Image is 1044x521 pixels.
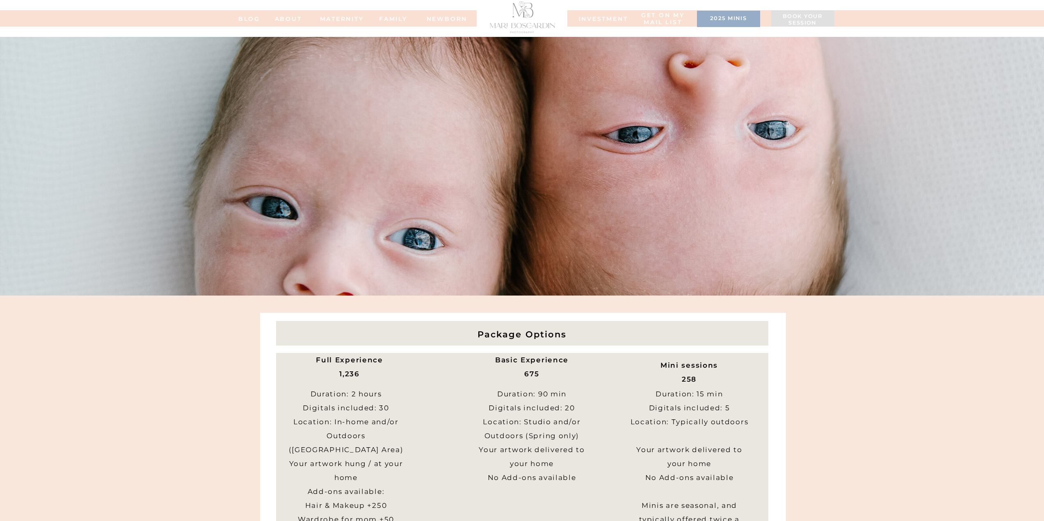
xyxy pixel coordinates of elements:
[276,326,768,346] h2: Package Options
[659,358,720,393] p: Mini sessions 258
[320,16,353,21] a: MATERNITY
[701,15,756,23] a: 2025 minis
[233,16,266,21] a: BLOG
[448,353,616,411] p: Basic Experience 675
[266,16,311,21] a: ABOUT
[579,16,620,21] a: INVESTMENT
[775,13,830,27] a: Book your session
[424,16,471,21] a: NEWBORN
[377,16,410,21] a: FAMILy
[273,353,427,415] p: Full Experience 1,236
[640,12,686,26] a: Get on my MAIL list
